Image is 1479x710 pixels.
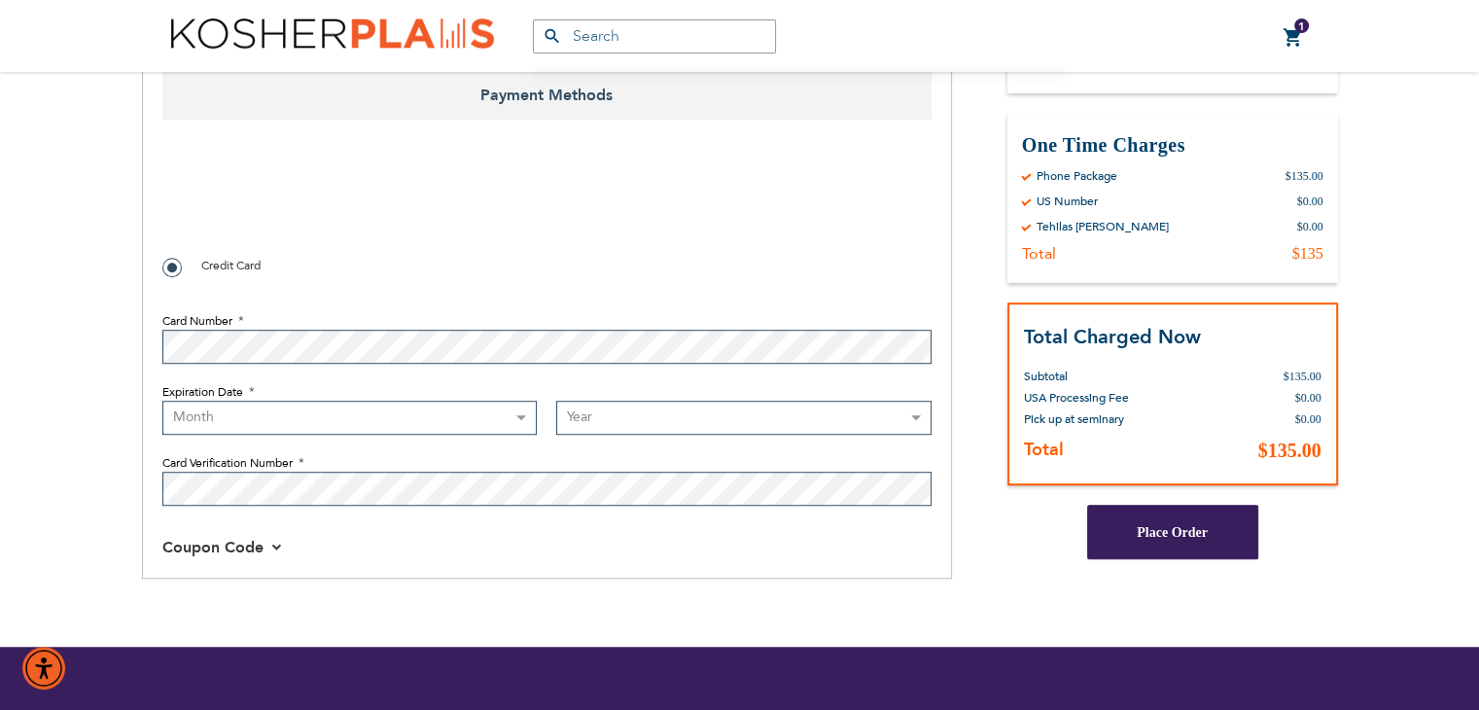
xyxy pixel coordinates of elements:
div: Accessibility Menu [22,647,65,690]
strong: Total Charged Now [1024,323,1201,349]
strong: Total [1024,438,1064,462]
span: Expiration Date [162,384,243,400]
span: $0.00 [1295,412,1321,426]
span: 1 [1298,18,1305,34]
span: Credit Card [201,258,261,273]
span: Card Number [162,313,232,329]
th: Subtotal [1024,351,1176,387]
div: US Number [1037,193,1098,208]
div: Tehilas [PERSON_NAME] [1037,218,1169,233]
span: $135.00 [1284,370,1321,383]
div: Total [1022,53,1056,73]
div: $0.00 [1297,193,1323,208]
div: $135 [1292,243,1323,263]
h3: One Time Charges [1022,131,1323,158]
span: Coupon Code [162,537,264,558]
div: $0.00 [1297,218,1323,233]
span: $135.00 [1258,440,1321,461]
button: Place Order [1087,505,1258,559]
img: Kosher Plans [171,18,494,54]
span: Place Order [1137,524,1208,539]
div: $135.00 [1285,167,1323,183]
iframe: reCAPTCHA [162,163,458,239]
div: Phone Package [1037,167,1117,183]
span: $0.00 [1295,391,1321,405]
span: Card Verification Number [162,455,293,471]
div: Total [1022,243,1056,263]
span: Payment Methods [162,71,932,120]
span: Pick up at seminary [1024,411,1124,427]
span: USA Processing Fee [1024,390,1129,406]
input: Search [533,19,776,53]
a: 1 [1283,26,1304,50]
